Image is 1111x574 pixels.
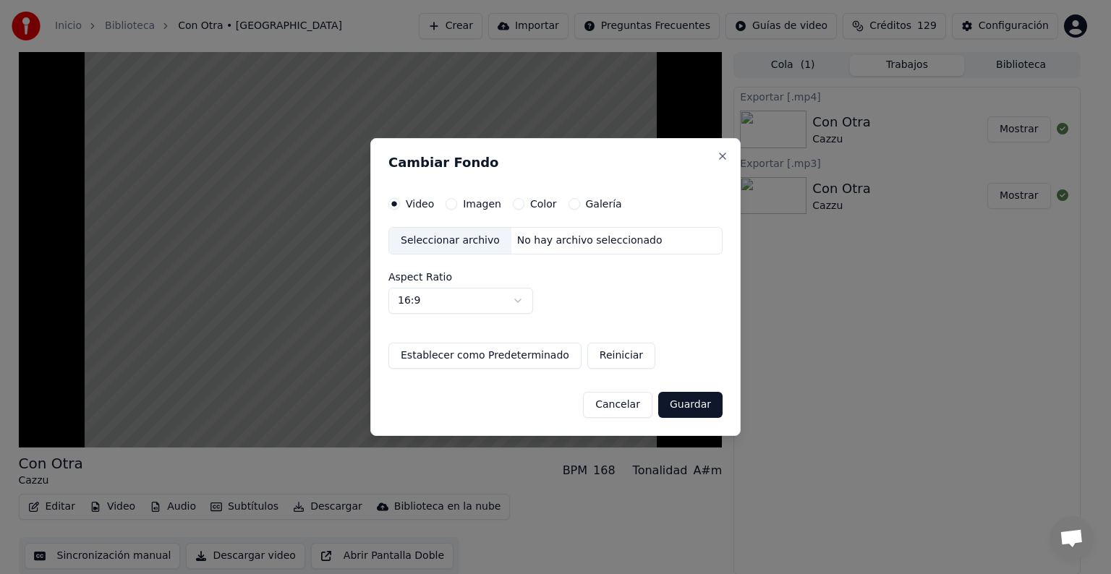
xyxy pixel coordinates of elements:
[406,199,434,209] label: Video
[530,199,557,209] label: Color
[388,156,723,169] h2: Cambiar Fondo
[463,199,501,209] label: Imagen
[587,343,655,369] button: Reiniciar
[586,199,622,209] label: Galería
[583,392,652,418] button: Cancelar
[389,228,511,254] div: Seleccionar archivo
[388,343,582,369] button: Establecer como Predeterminado
[511,234,668,248] div: No hay archivo seleccionado
[388,272,723,282] label: Aspect Ratio
[658,392,723,418] button: Guardar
